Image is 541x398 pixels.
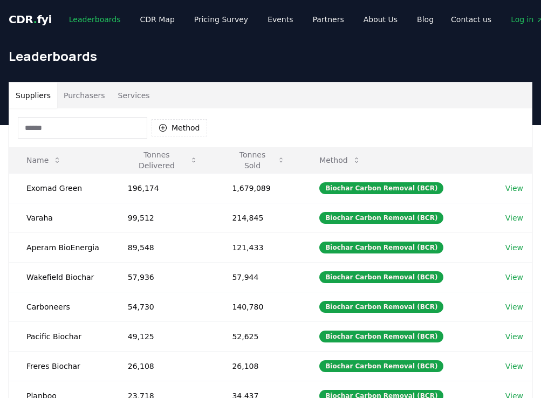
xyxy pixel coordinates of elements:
a: View [505,361,523,372]
td: Freres Biochar [9,351,111,381]
div: Biochar Carbon Removal (BCR) [319,271,443,283]
td: 214,845 [215,203,302,232]
span: . [33,13,37,26]
td: Varaha [9,203,111,232]
div: Biochar Carbon Removal (BCR) [319,212,443,224]
a: View [505,331,523,342]
td: 54,730 [111,292,215,321]
td: Aperam BioEnergia [9,232,111,262]
div: Biochar Carbon Removal (BCR) [319,301,443,313]
a: Partners [304,10,353,29]
td: 49,125 [111,321,215,351]
a: About Us [355,10,406,29]
td: 26,108 [111,351,215,381]
td: 196,174 [111,173,215,203]
button: Tonnes Delivered [119,149,207,171]
a: View [505,301,523,312]
span: CDR fyi [9,13,52,26]
a: Leaderboards [60,10,129,29]
td: Pacific Biochar [9,321,111,351]
td: 99,512 [111,203,215,232]
td: 1,679,089 [215,173,302,203]
a: CDR.fyi [9,12,52,27]
button: Method [152,119,207,136]
button: Tonnes Sold [223,149,293,171]
td: Carboneers [9,292,111,321]
div: Biochar Carbon Removal (BCR) [319,331,443,342]
button: Purchasers [57,83,112,108]
td: 52,625 [215,321,302,351]
td: Wakefield Biochar [9,262,111,292]
td: 140,780 [215,292,302,321]
button: Name [18,149,70,171]
a: Blog [408,10,442,29]
a: Events [259,10,302,29]
td: 57,936 [111,262,215,292]
a: View [505,212,523,223]
td: Exomad Green [9,173,111,203]
a: View [505,183,523,194]
button: Suppliers [9,83,57,108]
a: View [505,272,523,283]
button: Services [112,83,156,108]
a: View [505,242,523,253]
a: CDR Map [132,10,183,29]
a: Contact us [442,10,500,29]
div: Biochar Carbon Removal (BCR) [319,242,443,253]
div: Biochar Carbon Removal (BCR) [319,182,443,194]
td: 89,548 [111,232,215,262]
td: 26,108 [215,351,302,381]
a: Pricing Survey [186,10,257,29]
div: Biochar Carbon Removal (BCR) [319,360,443,372]
nav: Main [60,10,442,29]
button: Method [311,149,369,171]
td: 57,944 [215,262,302,292]
td: 121,433 [215,232,302,262]
h1: Leaderboards [9,47,532,65]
